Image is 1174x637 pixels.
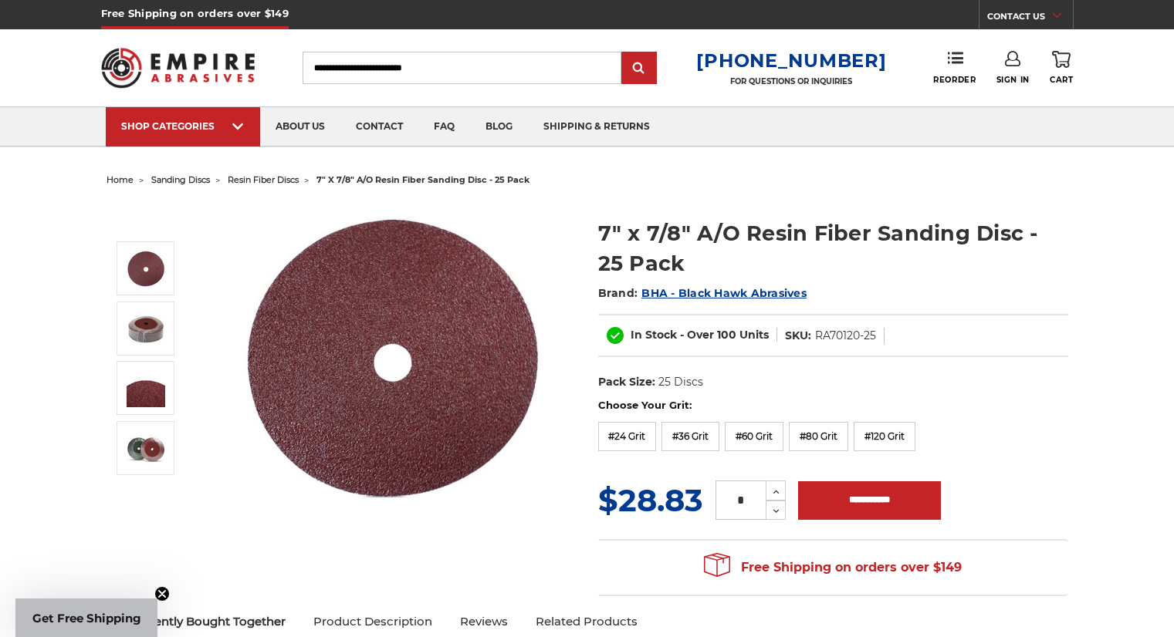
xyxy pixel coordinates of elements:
span: Free Shipping on orders over $149 [704,552,962,583]
span: 7" x 7/8" a/o resin fiber sanding disc - 25 pack [316,174,529,185]
span: Cart [1050,75,1073,85]
a: Reorder [933,51,976,84]
span: - Over [680,328,714,342]
dd: RA70120-25 [815,328,876,344]
a: BHA - Black Hawk Abrasives [641,286,807,300]
span: Brand: [598,286,638,300]
img: 7" x 7/8" A/O Resin Fiber Sanding Disc - 25 Pack [127,369,165,407]
button: Close teaser [154,586,170,602]
a: contact [340,107,418,147]
p: FOR QUESTIONS OR INQUIRIES [696,76,886,86]
a: home [107,174,134,185]
dd: 25 Discs [658,374,703,390]
span: In Stock [631,328,677,342]
img: 7 inch aluminum oxide resin fiber disc [239,202,547,511]
dt: SKU: [785,328,811,344]
span: Reorder [933,75,976,85]
a: about us [260,107,340,147]
input: Submit [624,53,655,84]
span: Units [739,328,769,342]
a: [PHONE_NUMBER] [696,49,886,72]
img: 7 inch aluminum oxide resin fiber disc [127,249,165,288]
a: CONTACT US [987,8,1073,29]
dt: Pack Size: [598,374,655,390]
img: Empire Abrasives [101,38,255,98]
a: Cart [1050,51,1073,85]
a: faq [418,107,470,147]
img: 7" x 7/8" A/O Resin Fiber Sanding Disc - 25 Pack [127,309,165,348]
span: Sign In [996,75,1030,85]
a: sanding discs [151,174,210,185]
a: shipping & returns [528,107,665,147]
a: blog [470,107,528,147]
span: 100 [717,328,736,342]
label: Choose Your Grit: [598,398,1068,413]
div: Get Free ShippingClose teaser [15,598,157,637]
a: resin fiber discs [228,174,299,185]
div: SHOP CATEGORIES [121,120,245,132]
h1: 7" x 7/8" A/O Resin Fiber Sanding Disc - 25 Pack [598,218,1068,278]
span: Get Free Shipping [32,611,141,625]
span: $28.83 [598,481,703,519]
img: 7" x 7/8" A/O Resin Fiber Sanding Disc - 25 Pack [127,429,165,467]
